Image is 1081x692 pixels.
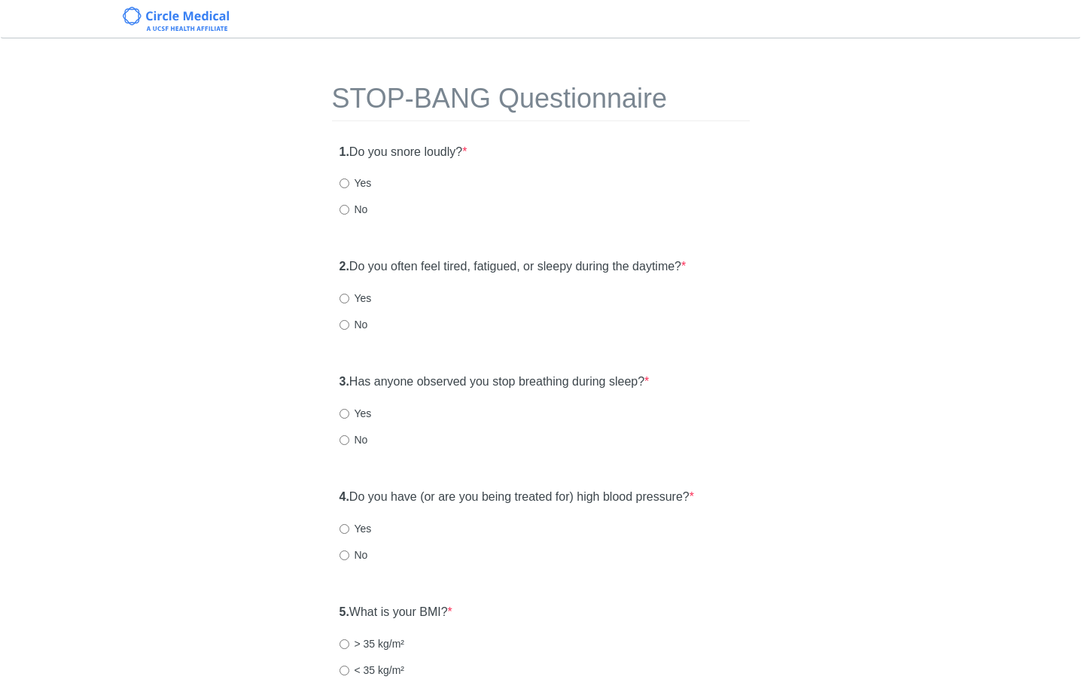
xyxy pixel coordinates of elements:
[123,7,229,31] img: Circle Medical Logo
[340,260,349,273] strong: 2.
[340,373,650,391] label: Has anyone observed you stop breathing during sleep?
[340,144,467,161] label: Do you snore loudly?
[340,320,349,330] input: No
[340,178,349,188] input: Yes
[340,550,349,560] input: No
[340,291,372,306] label: Yes
[340,294,349,303] input: Yes
[340,663,405,678] label: < 35 kg/m²
[340,490,349,503] strong: 4.
[340,205,349,215] input: No
[340,604,452,621] label: What is your BMI?
[340,145,349,158] strong: 1.
[340,636,405,651] label: > 35 kg/m²
[340,202,368,217] label: No
[332,84,750,121] h1: STOP-BANG Questionnaire
[340,605,349,618] strong: 5.
[340,375,349,388] strong: 3.
[340,521,372,536] label: Yes
[340,175,372,191] label: Yes
[340,317,368,332] label: No
[340,524,349,534] input: Yes
[340,547,368,562] label: No
[340,489,694,506] label: Do you have (or are you being treated for) high blood pressure?
[340,666,349,675] input: < 35 kg/m²
[340,406,372,421] label: Yes
[340,639,349,649] input: > 35 kg/m²
[340,258,687,276] label: Do you often feel tired, fatigued, or sleepy during the daytime?
[340,435,349,445] input: No
[340,409,349,419] input: Yes
[340,432,368,447] label: No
